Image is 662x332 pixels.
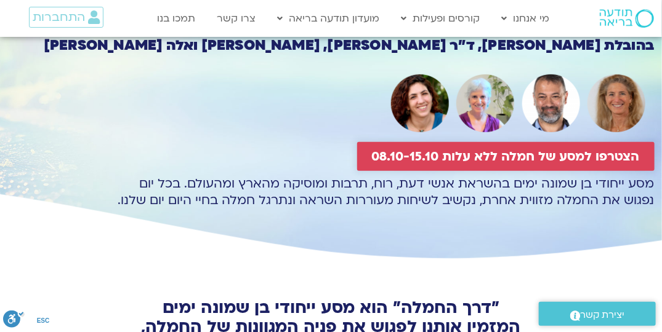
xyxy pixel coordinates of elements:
[271,7,385,30] a: מועדון תודעה בריאה
[357,142,655,171] a: הצטרפו למסע של חמלה ללא עלות 08.10-15.10
[600,9,654,28] img: תודעה בריאה
[581,307,625,323] span: יצירת קשר
[29,7,103,28] a: התחברות
[33,10,85,24] span: התחברות
[8,39,655,52] h1: בהובלת [PERSON_NAME], ד״ר [PERSON_NAME], [PERSON_NAME] ואלה [PERSON_NAME]
[151,7,201,30] a: תמכו בנו
[395,7,486,30] a: קורסים ופעילות
[372,149,640,164] span: הצטרפו למסע של חמלה ללא עלות 08.10-15.10
[495,7,555,30] a: מי אנחנו
[8,175,655,208] p: מסע ייחודי בן שמונה ימים בהשראת אנשי דעת, רוח, תרבות ומוסיקה מהארץ ומהעולם. בכל יום נפגוש את החמל...
[539,302,656,326] a: יצירת קשר
[211,7,262,30] a: צרו קשר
